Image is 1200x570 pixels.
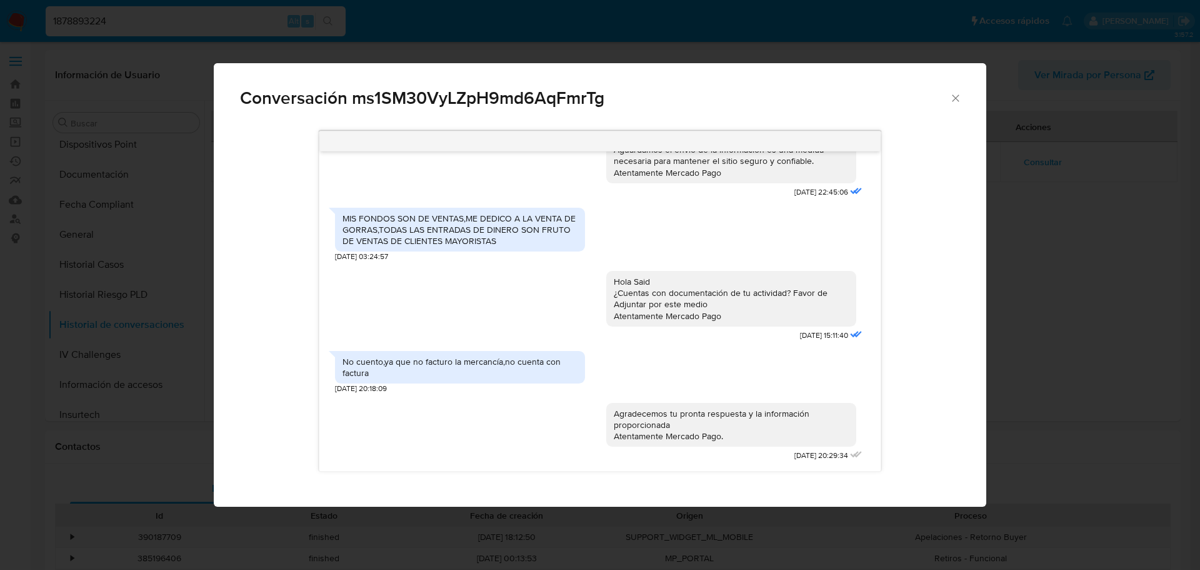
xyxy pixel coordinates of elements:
span: Conversación ms1SM30VyLZpH9md6AqFmrTg [240,89,949,107]
span: [DATE] 20:29:34 [794,450,848,461]
button: Cerrar [949,92,961,103]
span: [DATE] 20:18:09 [335,384,387,394]
div: MIS FONDOS SON DE VENTAS,ME DEDICO A LA VENTA DE GORRAS,TODAS LAS ENTRADAS DE DINERO SON FRUTO DE... [342,213,577,247]
span: [DATE] 15:11:40 [800,330,848,341]
span: [DATE] 03:24:57 [335,252,388,262]
div: No cuento,ya que no facturo la mercancía,no cuenta con factura [342,356,577,379]
span: [DATE] 22:45:06 [794,187,848,198]
div: Hola Said ¿Cuentas con documentación de tu actividad? Favor de Adjuntar por este medio Atentament... [614,276,849,322]
div: Comunicación [214,63,986,507]
div: Agradecemos tu pronta respuesta y la información proporcionada Atentamente Mercado Pago. [614,408,849,442]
